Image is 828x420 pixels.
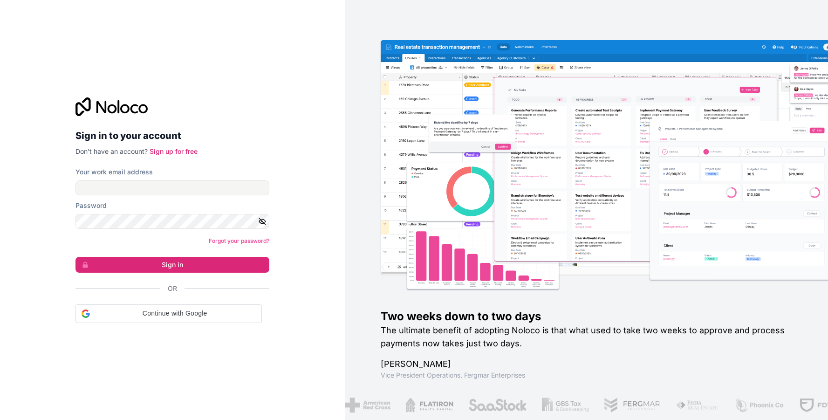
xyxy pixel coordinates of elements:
span: Don't have an account? [75,147,148,155]
div: Continue with Google [75,304,262,323]
h1: Two weeks down to two days [381,309,798,324]
input: Password [75,214,269,229]
button: Sign in [75,257,269,273]
h2: Sign in to your account [75,127,269,144]
img: /assets/fergmar-CudnrXN5.png [604,398,661,413]
h2: The ultimate benefit of adopting Noloco is that what used to take two weeks to approve and proces... [381,324,798,350]
img: /assets/american-red-cross-BAupjrZR.png [345,398,390,413]
h1: [PERSON_NAME] [381,358,798,371]
input: Email address [75,180,269,195]
img: /assets/flatiron-C8eUkumj.png [405,398,453,413]
img: /assets/saastock-C6Zbiodz.png [468,398,527,413]
img: /assets/gbstax-C-GtDUiK.png [541,398,589,413]
span: Continue with Google [94,309,256,318]
h1: Vice President Operations , Fergmar Enterprises [381,371,798,380]
label: Your work email address [75,167,153,177]
img: /assets/phoenix-BREaitsQ.png [734,398,784,413]
label: Password [75,201,107,210]
a: Sign up for free [150,147,198,155]
img: /assets/fiera-fwj2N5v4.png [676,398,719,413]
span: Or [168,284,177,293]
a: Forgot your password? [209,237,269,244]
